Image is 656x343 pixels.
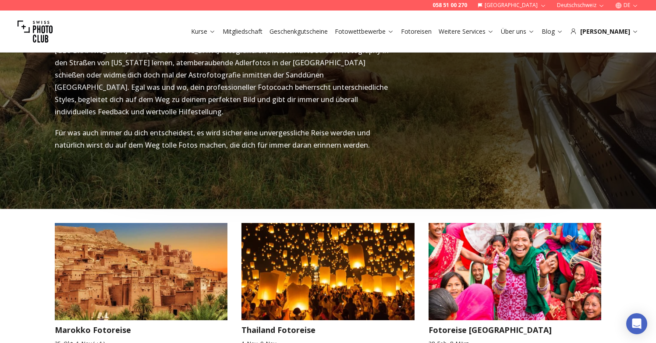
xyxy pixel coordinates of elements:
a: Fotoreisen [401,27,432,36]
p: Wähle eine Fotoreise ganz nach deinem Geschmack. Zum Beispiel wilde Tiere in [GEOGRAPHIC_DATA] od... [55,32,391,118]
a: Blog [542,27,563,36]
button: Blog [538,25,567,38]
button: Weitere Services [435,25,497,38]
h3: Marokko Fotoreise [55,324,228,336]
img: Fotoreise Nepal [420,218,610,325]
img: Marokko Fotoreise [46,218,236,325]
button: Kurse [188,25,219,38]
h3: Fotoreise [GEOGRAPHIC_DATA] [429,324,602,336]
a: Weitere Services [439,27,494,36]
a: Über uns [501,27,535,36]
a: Geschenkgutscheine [269,27,328,36]
img: Thailand Fotoreise [233,218,423,325]
p: Für was auch immer du dich entscheidest, es wird sicher eine unvergessliche Reise werden und natü... [55,127,391,151]
img: Swiss photo club [18,14,53,49]
button: Fotoreisen [397,25,435,38]
div: Open Intercom Messenger [626,313,647,334]
button: Geschenkgutscheine [266,25,331,38]
a: Kurse [191,27,216,36]
button: Mitgliedschaft [219,25,266,38]
a: Fotowettbewerbe [335,27,394,36]
h3: Thailand Fotoreise [241,324,415,336]
a: 058 51 00 270 [433,2,467,9]
button: Fotowettbewerbe [331,25,397,38]
div: [PERSON_NAME] [570,27,638,36]
button: Über uns [497,25,538,38]
a: Mitgliedschaft [223,27,262,36]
